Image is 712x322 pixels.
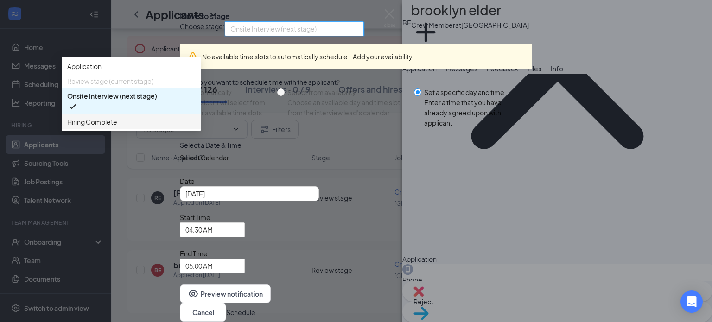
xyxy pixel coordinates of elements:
[185,223,213,237] span: 04:30 AM
[180,284,271,303] button: EyePreview notification
[287,87,407,97] div: Select from availability
[180,152,532,163] span: Select Calendar
[67,76,153,86] span: Review stage (current stage)
[680,290,703,313] div: Open Intercom Messenger
[190,97,270,118] div: Applicant will select from your available time slots
[180,77,532,87] div: How do you want to schedule time with the applicant?
[180,303,226,322] button: Cancel
[353,51,413,62] button: Add your availability
[190,87,270,97] div: Automatically
[180,248,245,259] span: End Time
[180,176,532,186] span: Date
[67,101,78,112] svg: Checkmark
[424,87,525,97] div: Set a specific day and time
[185,259,213,273] span: 05:00 AM
[230,22,317,36] span: Onsite Interview (next stage)
[180,11,230,21] h3: Move to stage
[180,21,225,36] span: Choose stage:
[185,189,311,199] input: Aug 27, 2025
[226,307,255,317] button: Schedule
[187,51,198,62] svg: Warning
[180,140,532,150] div: Select a Date & Time
[67,117,117,127] span: Hiring Complete
[180,212,245,222] span: Start Time
[287,97,407,118] div: Choose an available day and time slot from the interview lead’s calendar
[424,97,525,128] div: Enter a time that you have already agreed upon with applicant
[188,288,199,299] svg: Eye
[202,51,525,62] div: No available time slots to automatically schedule.
[67,91,157,101] span: Onsite Interview (next stage)
[67,61,102,71] span: Application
